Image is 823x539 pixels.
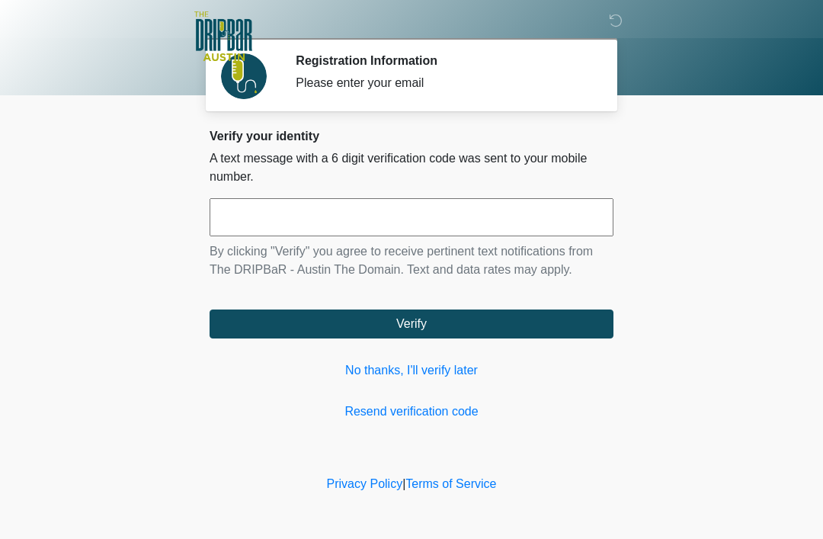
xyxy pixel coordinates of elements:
p: A text message with a 6 digit verification code was sent to your mobile number. [210,149,613,186]
button: Verify [210,310,613,338]
p: By clicking "Verify" you agree to receive pertinent text notifications from The DRIPBaR - Austin ... [210,242,613,279]
img: The DRIPBaR - Austin The Domain Logo [194,11,252,61]
img: Agent Avatar [221,53,267,99]
a: Terms of Service [405,477,496,490]
div: Please enter your email [296,74,591,92]
h2: Verify your identity [210,129,613,143]
a: Privacy Policy [327,477,403,490]
a: Resend verification code [210,403,613,421]
a: | [402,477,405,490]
a: No thanks, I'll verify later [210,361,613,380]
